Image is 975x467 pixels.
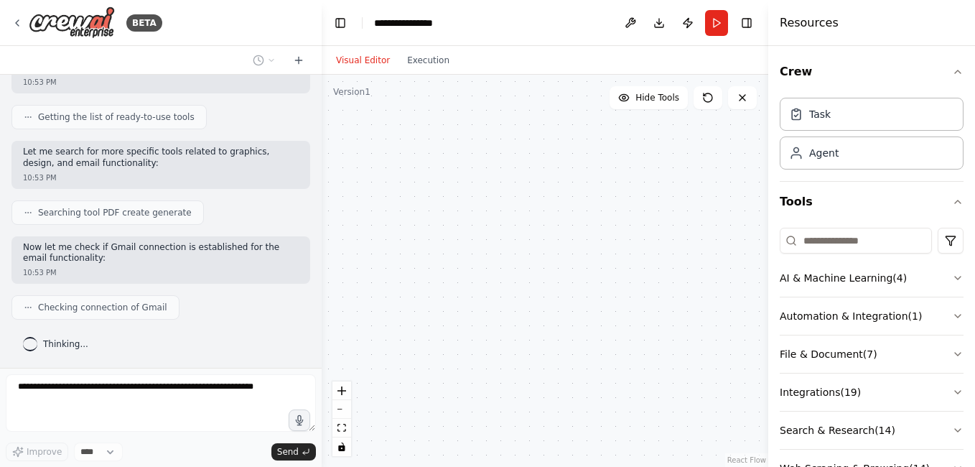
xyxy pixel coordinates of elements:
button: Send [271,443,316,461]
button: Visual Editor [327,52,398,69]
span: Send [277,446,299,458]
div: Agent [809,146,839,160]
span: Thinking... [43,338,88,350]
span: Getting the list of ready-to-use tools [38,111,195,123]
button: AI & Machine Learning(4) [780,259,964,297]
nav: breadcrumb [374,16,446,30]
div: BETA [126,14,162,32]
h4: Resources [780,14,839,32]
div: 10:53 PM [23,77,299,88]
button: Start a new chat [287,52,310,69]
button: Hide left sidebar [330,13,350,33]
button: Search & Research(14) [780,412,964,449]
span: Hide Tools [635,92,679,103]
div: 10:53 PM [23,172,299,183]
button: File & Document(7) [780,336,964,373]
div: 10:53 PM [23,267,299,278]
p: Now let me check if Gmail connection is established for the email functionality: [23,242,299,264]
button: Crew [780,52,964,92]
span: Improve [27,446,62,458]
button: zoom in [332,382,351,400]
button: Hide right sidebar [737,13,757,33]
button: Click to speak your automation idea [289,410,310,431]
button: Tools [780,182,964,222]
div: Crew [780,92,964,181]
button: zoom out [332,400,351,419]
button: toggle interactivity [332,438,351,456]
div: Task [809,107,831,121]
button: Integrations(19) [780,374,964,411]
div: Version 1 [333,86,370,98]
button: Execution [398,52,458,69]
button: Switch to previous chat [247,52,281,69]
div: React Flow controls [332,382,351,456]
button: Hide Tools [610,86,688,109]
span: Checking connection of Gmail [38,302,167,313]
span: Searching tool PDF create generate [38,207,192,218]
button: Improve [6,443,68,461]
img: Logo [29,6,115,39]
button: Automation & Integration(1) [780,297,964,335]
p: Let me search for more specific tools related to graphics, design, and email functionality: [23,147,299,169]
button: fit view [332,419,351,438]
a: React Flow attribution [727,456,766,464]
